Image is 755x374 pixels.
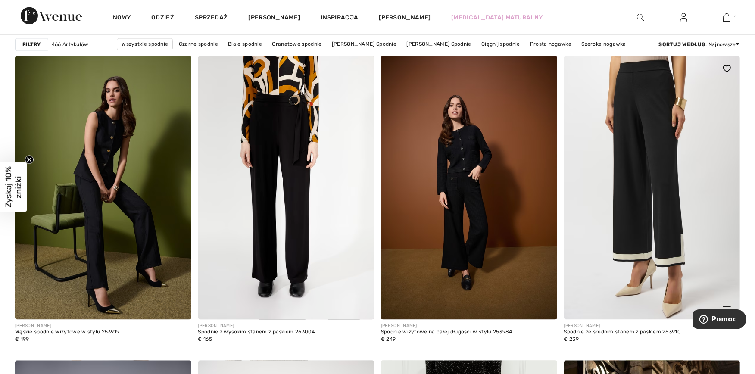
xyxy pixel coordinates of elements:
img: Moje informacje [680,12,687,22]
a: [PERSON_NAME] Spodnie [402,38,475,50]
a: Odzież [151,14,174,23]
strong: Sortuj według [658,41,705,47]
span: € 165 [198,336,212,342]
span: Inspiracja [321,14,358,23]
a: [PERSON_NAME] Spodnie [328,38,401,50]
a: 1 [705,12,748,22]
a: [PERSON_NAME] [379,13,431,22]
span: Zyskaj 10% zniżki [3,167,23,208]
div: [PERSON_NAME] [381,323,512,329]
a: Białe spodnie [224,38,266,50]
span: 1 [735,13,737,21]
a: Szeroka nogawka [577,38,630,50]
div: [PERSON_NAME] [564,323,681,329]
a: [PERSON_NAME] [248,14,300,23]
div: [PERSON_NAME] [15,323,119,329]
img: plus_v2.svg [723,302,731,310]
div: Spodnie z wysokim stanem z paskiem 253004 [198,329,315,335]
span: € 239 [564,336,579,342]
div: Spodnie wizytowe na całej długości w stylu 253984 [381,329,512,335]
iframe: Opens a widget where you can find more information [693,309,746,331]
a: Sprzedaż [195,14,228,23]
img: Szukaj w witrynie [637,12,644,22]
img: Moja torba [723,12,730,22]
div: Spodnie ze średnim stanem z paskiem 253910 [564,329,681,335]
a: Prosta nogawka [526,38,576,50]
img: heart_black_full.svg [723,65,731,72]
a: Granatowe spodnie [268,38,326,50]
a: Czarne spodnie [175,38,222,50]
a: [MEDICAL_DATA] maturalny [451,13,543,22]
img: Wąskie spodnie wizytowe w stylu 253919. Czarny [15,56,191,320]
div: Wąskie spodnie wizytowe w stylu 253919 [15,329,119,335]
button: Zamknij zwiastun [25,156,34,164]
img: Spodnie wizytowe na całej długości w stylu 253984. Czarny [381,56,557,320]
span: 466 Artykułów [52,41,89,48]
a: Sign In [673,12,694,23]
img: Spodnie z wysokim stanem z paskiem w stylu 253004. Czarny [198,56,374,320]
span: € 249 [381,336,396,342]
div: [PERSON_NAME] [198,323,315,329]
span: € 199 [15,336,29,342]
strong: Filtry [22,41,41,48]
a: Wszystkie spodnie [117,38,173,50]
font: : Najnowsze [658,41,736,47]
a: Spodnie ze średnim stanem z paskiem 253910. /Wanilia [564,56,740,320]
a: Ciągnij spodnie [477,38,524,50]
a: Nowy [113,14,131,23]
img: Aleja 1ère [21,7,82,24]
